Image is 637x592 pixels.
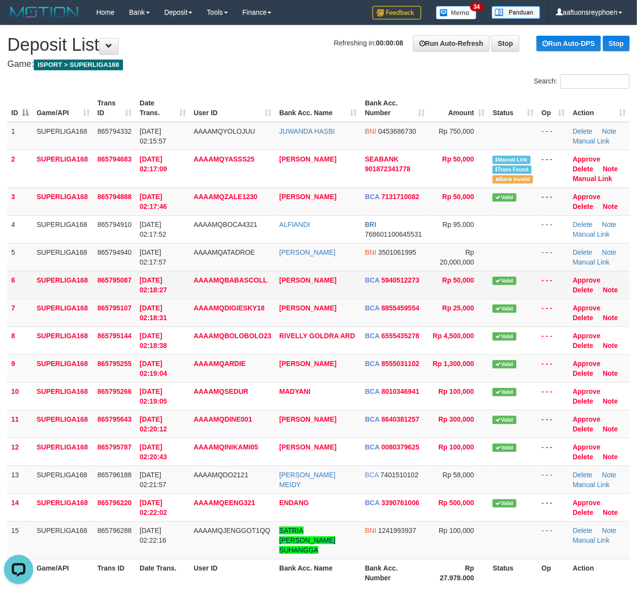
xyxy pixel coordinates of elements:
[98,127,132,135] span: 865794332
[493,388,516,396] span: Valid transaction
[492,35,519,52] a: Stop
[573,397,593,405] a: Delete
[573,453,593,461] a: Delete
[493,332,516,341] span: Valid transaction
[7,122,33,150] td: 1
[140,248,166,266] span: [DATE] 02:17:57
[603,342,618,349] a: Note
[573,155,600,163] a: Approve
[538,559,569,587] th: Op
[378,527,416,534] span: Copy 1241993937 to clipboard
[361,94,429,122] th: Bank Acc. Number: activate to sort column ascending
[279,360,336,367] a: [PERSON_NAME]
[538,243,569,271] td: - - -
[538,122,569,150] td: - - -
[194,360,246,367] span: AAAAMQARDIE
[365,193,380,201] span: BCA
[140,388,167,405] span: [DATE] 02:19:05
[493,360,516,368] span: Valid transaction
[381,332,419,340] span: Copy 6555435278 to clipboard
[140,499,167,516] span: [DATE] 02:22:02
[603,425,618,433] a: Note
[573,258,610,266] a: Manual Link
[365,230,422,238] span: Copy 768601100645531 to clipboard
[136,94,190,122] th: Date Trans.: activate to sort column ascending
[381,443,419,451] span: Copy 0080379625 to clipboard
[573,175,612,183] a: Manual Link
[365,471,379,479] span: BCA
[438,499,474,507] span: Rp 500,000
[538,382,569,410] td: - - -
[560,74,630,89] input: Search:
[7,60,630,69] h4: Game:
[194,304,265,312] span: AAAAMQDIGIESKY18
[279,388,310,395] a: MADYANI
[365,360,380,367] span: BCA
[538,187,569,215] td: - - -
[603,203,618,210] a: Note
[538,215,569,243] td: - - -
[603,397,618,405] a: Note
[365,165,411,173] span: Copy 901872341778 to clipboard
[194,499,255,507] span: AAAAMQEENG321
[433,360,474,367] span: Rp 1,300,000
[279,527,335,554] a: SATRIA [PERSON_NAME] SUHANGGA
[33,299,94,327] td: SUPERLIGA168
[140,155,167,173] span: [DATE] 02:17:09
[569,559,630,587] th: Action
[493,165,532,174] span: Similar transaction found
[573,369,593,377] a: Delete
[7,521,33,559] td: 15
[603,453,618,461] a: Note
[573,304,600,312] a: Approve
[7,410,33,438] td: 11
[493,499,516,508] span: Valid transaction
[194,388,248,395] span: AAAAMQSEDUR
[538,466,569,493] td: - - -
[365,127,376,135] span: BNI
[194,155,255,163] span: AAAAMQYASSS25
[538,354,569,382] td: - - -
[493,444,516,452] span: Valid transaction
[536,36,601,51] a: Run Auto-DPS
[194,193,258,201] span: AAAAMQZALE1230
[7,299,33,327] td: 7
[538,493,569,521] td: - - -
[98,388,132,395] span: 865795266
[573,471,592,479] a: Delete
[493,175,533,184] span: Bank is not match
[365,332,380,340] span: BCA
[33,521,94,559] td: SUPERLIGA168
[603,369,618,377] a: Note
[279,127,335,135] a: JUWANDA HASBI
[602,127,616,135] a: Note
[442,276,474,284] span: Rp 50,000
[573,137,610,145] a: Manual Link
[365,221,376,228] span: BRI
[279,304,336,312] a: [PERSON_NAME]
[569,94,630,122] th: Action: activate to sort column ascending
[538,299,569,327] td: - - -
[279,248,335,256] a: [PERSON_NAME]
[334,39,403,47] span: Refreshing in:
[4,4,33,33] button: Open LiveChat chat widget
[538,521,569,559] td: - - -
[98,248,132,256] span: 865794940
[381,193,419,201] span: Copy 7131710082 to clipboard
[98,360,132,367] span: 865795255
[381,304,419,312] span: Copy 8855459554 to clipboard
[378,248,416,256] span: Copy 3501061995 to clipboard
[439,127,474,135] span: Rp 750,000
[493,305,516,313] span: Valid transaction
[573,499,600,507] a: Approve
[33,354,94,382] td: SUPERLIGA168
[381,499,419,507] span: Copy 3390761006 to clipboard
[7,382,33,410] td: 10
[440,248,474,266] span: Rp 20,000,000
[98,304,132,312] span: 865795107
[98,221,132,228] span: 865794910
[7,466,33,493] td: 13
[376,39,403,47] strong: 00:00:08
[413,35,490,52] a: Run Auto-Refresh
[140,471,166,489] span: [DATE] 02:21:57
